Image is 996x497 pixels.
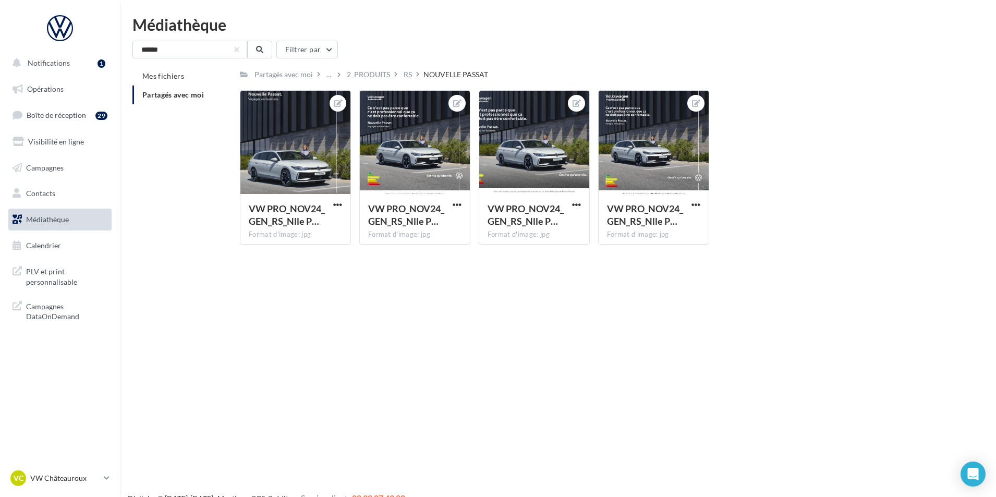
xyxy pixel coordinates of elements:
span: Notifications [28,58,70,67]
div: 1 [98,59,105,68]
span: VC [14,473,23,483]
span: Boîte de réception [27,111,86,119]
span: Contacts [26,189,55,198]
a: PLV et print personnalisable [6,260,114,291]
p: VW Châteauroux [30,473,100,483]
span: VW PRO_NOV24_GEN_RS_Nlle Passat_CARRE [368,203,444,227]
div: 29 [95,112,107,120]
span: Opérations [27,84,64,93]
span: Campagnes DataOnDemand [26,299,107,322]
div: Format d'image: jpg [368,230,461,239]
div: Format d'image: jpg [607,230,700,239]
span: Mes fichiers [142,71,184,80]
span: PLV et print personnalisable [26,264,107,287]
span: Campagnes [26,163,64,172]
div: Médiathèque [132,17,983,32]
div: Partagés avec moi [254,69,313,80]
a: Visibilité en ligne [6,131,114,153]
a: Contacts [6,183,114,204]
span: Visibilité en ligne [28,137,84,146]
span: VW PRO_NOV24_GEN_RS_Nlle Passat_STORY [249,203,325,227]
div: 2_PRODUITS [347,69,390,80]
a: Médiathèque [6,209,114,231]
div: RS [404,69,412,80]
button: Filtrer par [276,41,338,58]
a: Opérations [6,78,114,100]
a: Boîte de réception29 [6,104,114,126]
div: ... [324,67,333,82]
div: Format d'image: jpg [249,230,342,239]
span: VW PRO_NOV24_GEN_RS_Nlle Passat_GMB [488,203,564,227]
span: VW PRO_NOV24_GEN_RS_Nlle Passat_GMB_720x720 [607,203,683,227]
div: NOUVELLE PASSAT [423,69,488,80]
a: Campagnes DataOnDemand [6,295,114,326]
div: Format d'image: jpg [488,230,581,239]
button: Notifications 1 [6,52,110,74]
span: Médiathèque [26,215,69,224]
div: Open Intercom Messenger [961,462,986,487]
span: Calendrier [26,241,61,250]
a: Campagnes [6,157,114,179]
a: VC VW Châteauroux [8,468,112,488]
a: Calendrier [6,235,114,257]
span: Partagés avec moi [142,90,204,99]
